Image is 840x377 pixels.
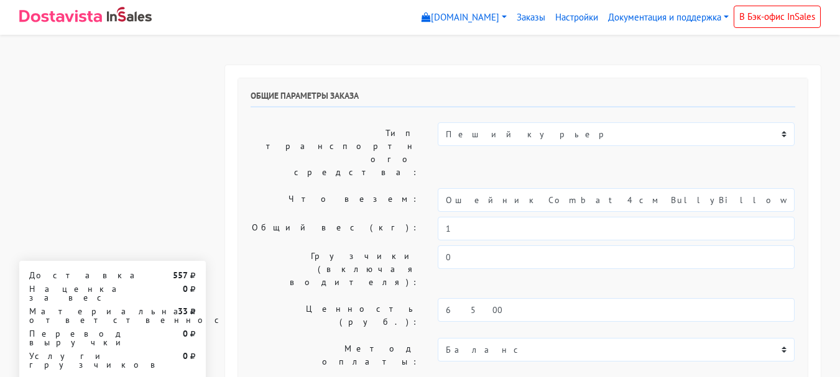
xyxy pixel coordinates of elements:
strong: 557 [173,270,188,281]
div: Услуги грузчиков [20,352,128,369]
div: Доставка [20,271,128,279]
a: [DOMAIN_NAME] [417,6,512,30]
img: InSales [107,7,152,22]
a: В Бэк-офис InSales [734,6,821,28]
label: Метод оплаты: [241,338,429,373]
label: Грузчики (включая водителя): [241,245,429,293]
a: Настройки [550,6,603,30]
strong: 0 [183,350,188,361]
label: Тип транспортного средства: [241,122,429,183]
strong: 33 [178,306,188,317]
img: Dostavista - срочная курьерская служба доставки [19,10,102,22]
div: Наценка за вес [20,284,128,302]
label: Что везем: [241,188,429,212]
label: Ценность (руб.): [241,298,429,333]
h6: Общие параметры заказа [251,91,795,107]
div: Перевод выручки [20,329,128,347]
a: Документация и поддержка [603,6,734,30]
strong: 0 [183,328,188,339]
a: Заказы [512,6,550,30]
label: Общий вес (кг): [241,217,429,240]
strong: 0 [183,283,188,294]
div: Материальная ответственность [20,307,128,324]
